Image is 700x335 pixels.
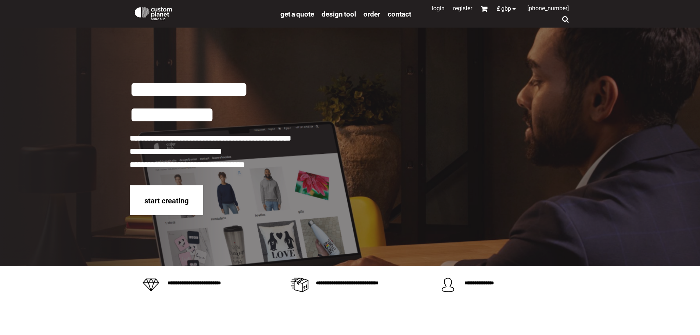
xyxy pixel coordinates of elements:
a: Login [432,5,445,12]
a: order [363,10,380,18]
img: Custom Planet [133,6,173,20]
a: Register [453,5,472,12]
a: get a quote [280,10,314,18]
a: Contact [388,10,411,18]
a: Custom Planet [130,2,277,24]
span: [PHONE_NUMBER] [527,5,569,12]
span: start creating [144,196,189,205]
span: GBP [501,6,511,12]
a: design tool [322,10,356,18]
span: £ [497,6,501,12]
